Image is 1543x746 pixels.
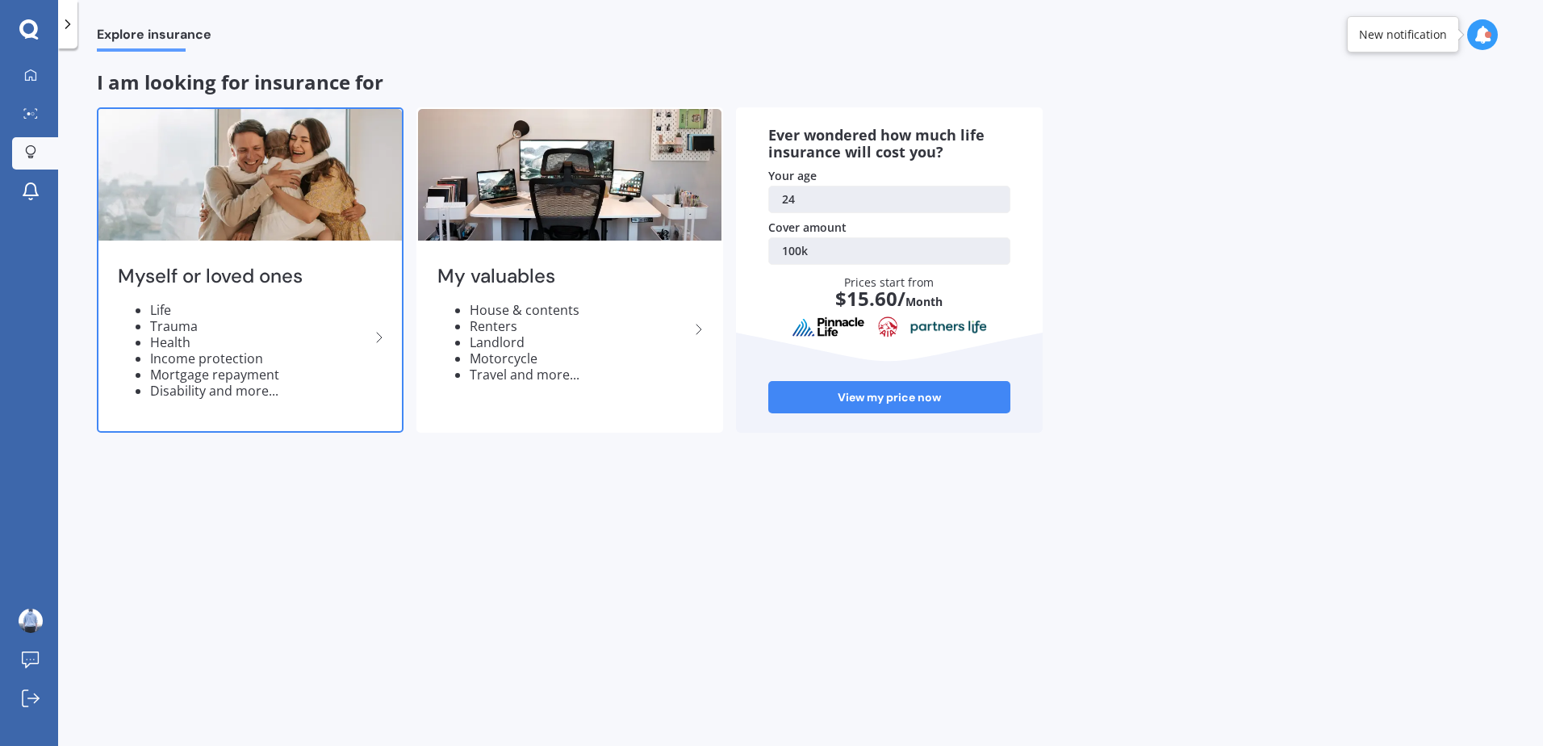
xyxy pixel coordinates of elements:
[768,127,1010,161] div: Ever wondered how much life insurance will cost you?
[470,318,689,334] li: Renters
[150,334,370,350] li: Health
[19,609,43,633] img: ACg8ocLM-SMbemUGEYQAiUXX3qz5D9-gNKfQZW8XAA5MCEAFjAaIKhSD=s96-c
[1359,27,1447,43] div: New notification
[910,320,988,334] img: partnersLife
[150,367,370,383] li: Mortgage repayment
[768,168,1010,184] div: Your age
[878,316,897,337] img: aia
[470,302,689,318] li: House & contents
[437,264,689,289] h2: My valuables
[835,285,905,312] span: $ 15.60 /
[418,109,721,241] img: My valuables
[150,350,370,367] li: Income protection
[768,237,1010,265] a: 100k
[470,350,689,367] li: Motorcycle
[768,186,1010,213] a: 24
[97,27,211,48] span: Explore insurance
[785,275,994,325] div: Prices start from
[768,381,1010,413] a: View my price now
[98,109,402,241] img: Myself or loved ones
[118,264,370,289] h2: Myself or loved ones
[470,367,689,383] li: Travel and more...
[905,294,943,309] span: Month
[97,69,383,95] span: I am looking for insurance for
[470,334,689,350] li: Landlord
[768,220,1010,236] div: Cover amount
[150,383,370,399] li: Disability and more...
[150,302,370,318] li: Life
[150,318,370,334] li: Trauma
[792,316,866,337] img: pinnacle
